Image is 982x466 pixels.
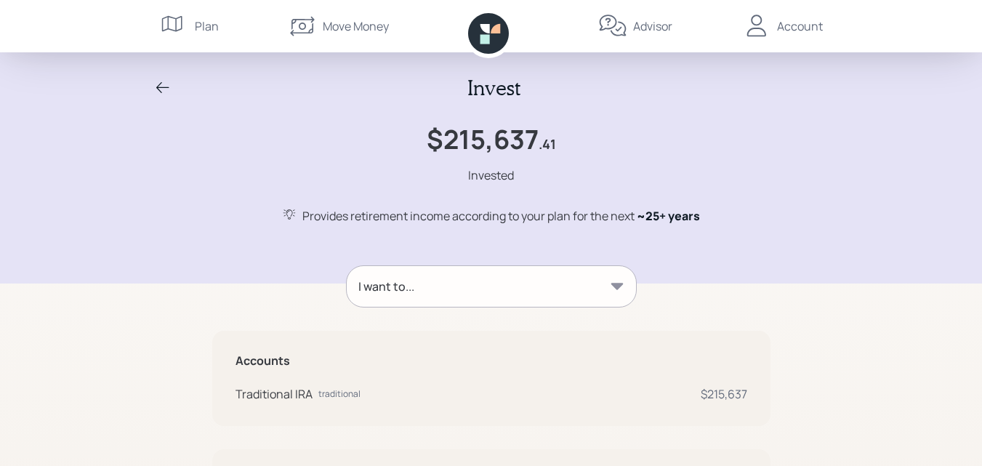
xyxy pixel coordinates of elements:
[427,124,539,155] h1: $215,637
[633,17,672,35] div: Advisor
[637,208,700,224] span: ~ 25+ years
[195,17,219,35] div: Plan
[539,137,556,153] h4: .41
[323,17,389,35] div: Move Money
[236,385,313,403] div: Traditional IRA
[467,76,520,100] h2: Invest
[318,387,361,401] div: traditional
[701,385,747,403] div: $215,637
[468,166,514,184] div: Invested
[302,207,700,225] div: Provides retirement income according to your plan for the next
[236,354,747,368] h5: Accounts
[777,17,823,35] div: Account
[358,278,414,295] div: I want to...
